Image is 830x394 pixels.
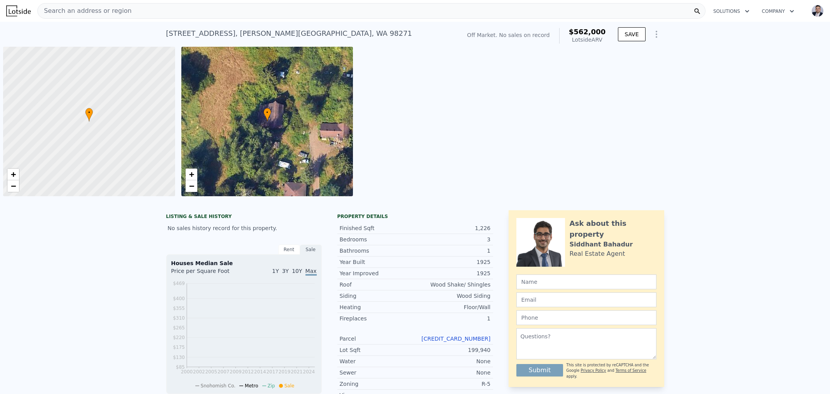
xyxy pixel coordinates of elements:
div: Bathrooms [340,247,415,255]
tspan: $400 [173,296,185,301]
div: Wood Shake/ Shingles [415,281,491,288]
img: avatar [811,5,824,17]
tspan: 2012 [242,369,254,375]
tspan: $355 [173,306,185,311]
div: Houses Median Sale [171,259,317,267]
div: No sales history record for this property. [166,221,322,235]
div: LISTING & SALE HISTORY [166,213,322,221]
div: Finished Sqft [340,224,415,232]
div: Zoning [340,380,415,388]
div: None [415,357,491,365]
span: Sale [284,383,295,389]
span: Max [305,268,317,276]
tspan: 2005 [205,369,217,375]
div: Wood Siding [415,292,491,300]
button: Company [756,4,800,18]
div: Siding [340,292,415,300]
div: Parcel [340,335,415,343]
a: Zoom out [186,180,197,192]
div: Siddhant Bahadur [570,240,633,249]
span: Search an address or region [38,6,132,16]
tspan: $175 [173,345,185,350]
tspan: $130 [173,355,185,360]
input: Name [516,274,656,289]
span: 3Y [282,268,289,274]
span: − [189,181,194,191]
a: [CREDIT_CARD_NUMBER] [421,336,491,342]
span: 1Y [272,268,279,274]
div: Lot Sqft [340,346,415,354]
span: Zip [268,383,275,389]
button: Solutions [707,4,756,18]
div: 3 [415,236,491,243]
div: Lotside ARV [569,36,606,44]
button: Show Options [649,26,664,42]
tspan: $310 [173,315,185,321]
tspan: 2007 [217,369,229,375]
div: Sewer [340,369,415,376]
span: − [11,181,16,191]
div: This site is protected by reCAPTCHA and the Google and apply. [566,362,656,379]
button: SAVE [618,27,645,41]
div: Water [340,357,415,365]
a: Terms of Service [616,368,646,373]
div: 1 [415,247,491,255]
tspan: $469 [173,281,185,286]
input: Phone [516,310,656,325]
div: R-5 [415,380,491,388]
div: Year Improved [340,269,415,277]
span: + [11,169,16,179]
div: Floor/Wall [415,303,491,311]
div: Sale [300,244,322,255]
div: Bedrooms [340,236,415,243]
span: + [189,169,194,179]
tspan: 2002 [193,369,205,375]
div: Rent [278,244,300,255]
div: Ask about this property [570,218,656,240]
div: Heating [340,303,415,311]
a: Privacy Policy [581,368,606,373]
div: Fireplaces [340,315,415,322]
tspan: 2021 [291,369,303,375]
button: Submit [516,364,563,376]
tspan: 2019 [278,369,290,375]
div: 199,940 [415,346,491,354]
span: Metro [245,383,258,389]
input: Email [516,292,656,307]
tspan: $265 [173,325,185,331]
span: • [263,109,271,116]
div: Year Built [340,258,415,266]
tspan: 2009 [230,369,242,375]
div: 1,226 [415,224,491,232]
div: None [415,369,491,376]
a: Zoom in [186,169,197,180]
tspan: $85 [176,364,185,370]
div: • [85,108,93,121]
span: $562,000 [569,28,606,36]
a: Zoom in [7,169,19,180]
div: 1 [415,315,491,322]
div: 1925 [415,269,491,277]
tspan: 2014 [254,369,266,375]
div: Roof [340,281,415,288]
div: • [263,108,271,121]
span: Snohomish Co. [201,383,236,389]
tspan: $220 [173,335,185,340]
a: Zoom out [7,180,19,192]
div: [STREET_ADDRESS] , [PERSON_NAME][GEOGRAPHIC_DATA] , WA 98271 [166,28,412,39]
div: Price per Square Foot [171,267,244,280]
tspan: 2000 [181,369,193,375]
div: Off Market. No sales on record [467,31,549,39]
div: Property details [337,213,493,220]
span: • [85,109,93,116]
div: Real Estate Agent [570,249,625,259]
div: 1925 [415,258,491,266]
img: Lotside [6,5,31,16]
tspan: 2017 [266,369,278,375]
tspan: 2024 [303,369,315,375]
span: 10Y [292,268,302,274]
